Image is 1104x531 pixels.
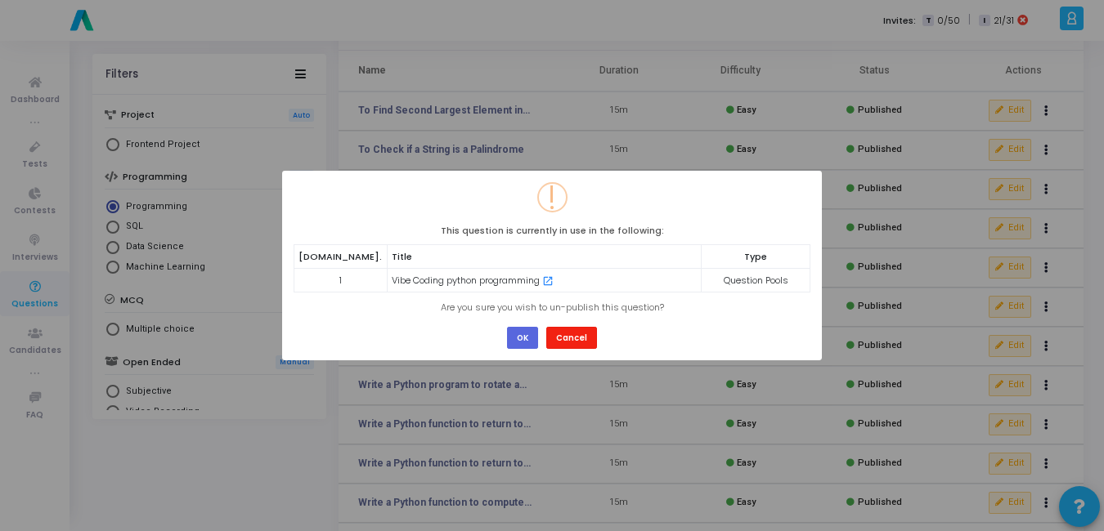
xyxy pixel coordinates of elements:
span: ! [547,184,557,211]
th: Type [701,245,810,269]
th: Title [387,245,701,269]
button: OK [507,327,538,349]
button: Cancel [546,327,597,349]
td: 1 [294,269,387,292]
div: Are you sure you wish to un-publish this question? [294,301,811,315]
i: open_in_new [542,275,554,287]
h6: This question is currently in use in the following: [294,225,811,236]
a: open_in_new [540,274,554,288]
td: Question Pools [701,269,810,292]
div: Vibe Coding python programming [392,274,540,288]
th: [DOMAIN_NAME]. [294,245,387,269]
